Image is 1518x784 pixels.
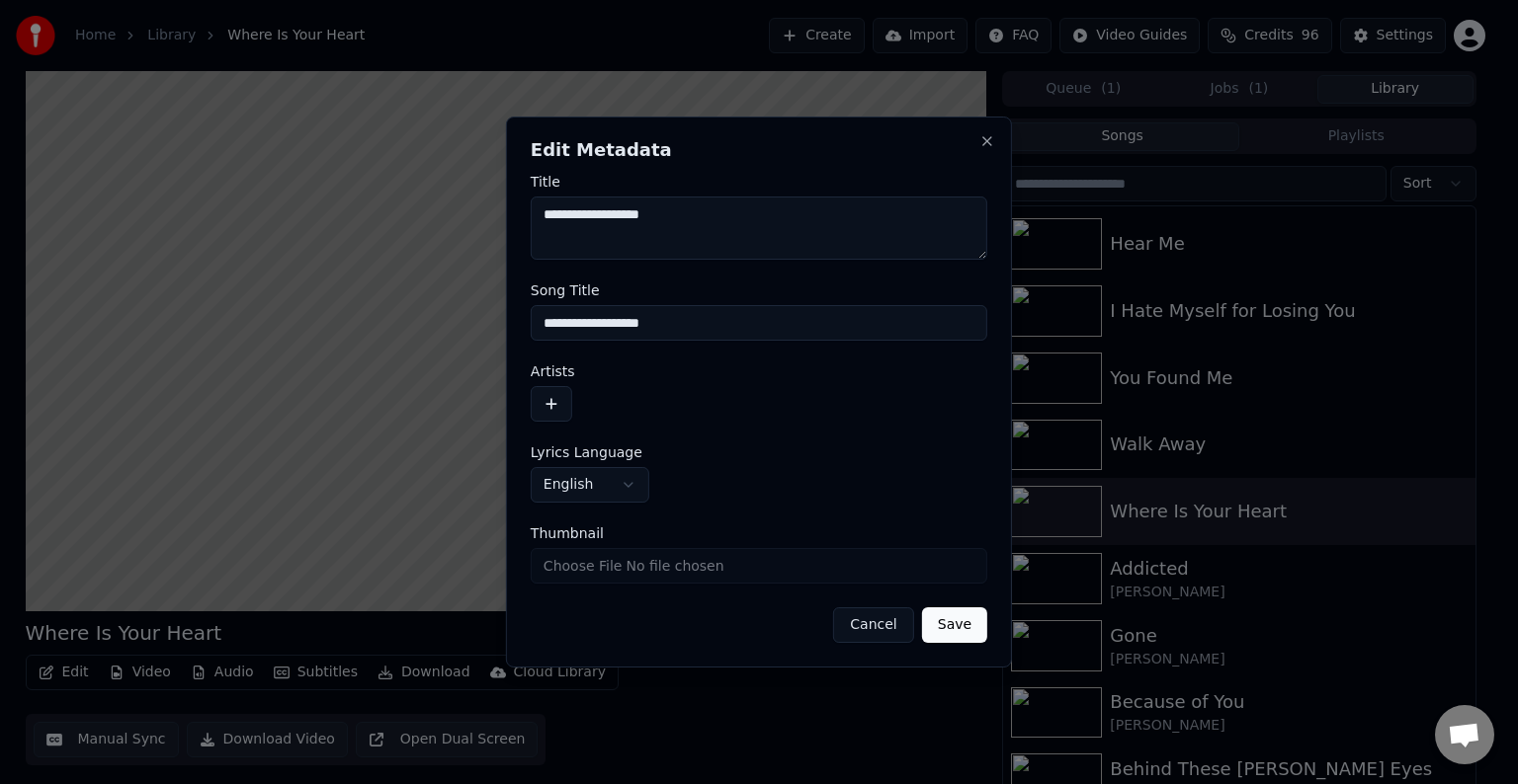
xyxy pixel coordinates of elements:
h2: Edit Metadata [531,141,987,159]
label: Artists [531,364,987,378]
label: Song Title [531,283,987,297]
span: Thumbnail [531,526,604,540]
button: Cancel [833,607,913,643]
span: Lyrics Language [531,445,642,459]
label: Title [531,175,987,189]
button: Save [922,607,987,643]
